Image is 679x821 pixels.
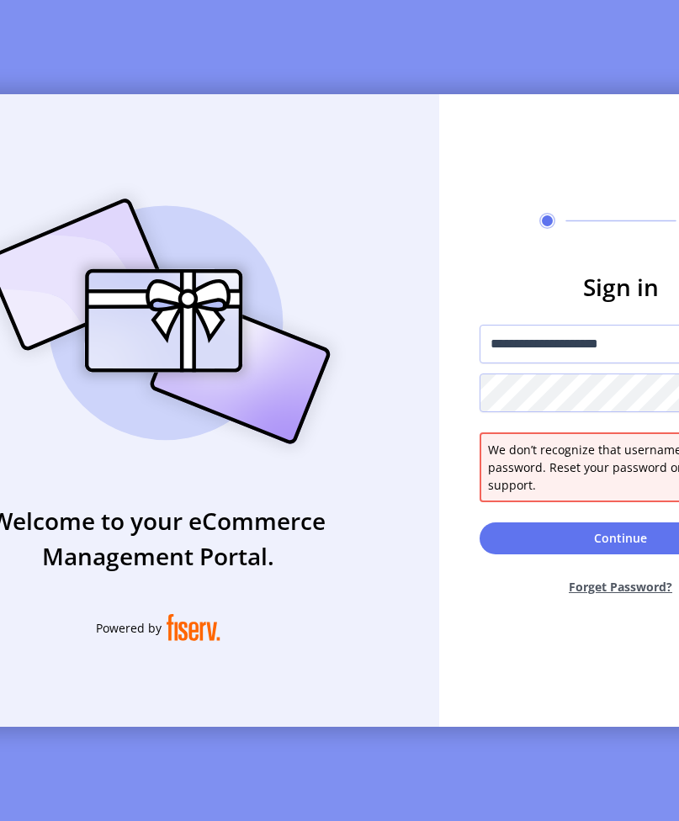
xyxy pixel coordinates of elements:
[96,619,162,637] span: Powered by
